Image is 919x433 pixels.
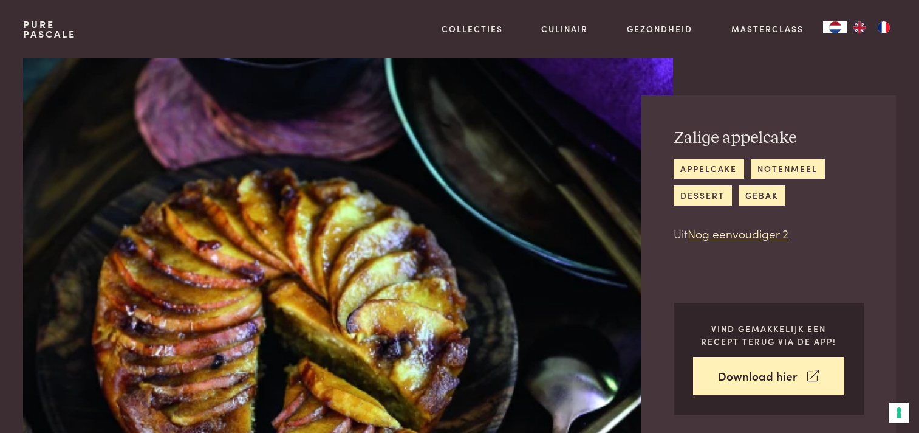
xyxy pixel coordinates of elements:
[541,23,588,35] a: Culinair
[693,322,844,347] p: Vind gemakkelijk een recept terug via de app!
[674,128,864,149] h2: Zalige appelcake
[847,21,896,33] ul: Language list
[751,159,825,179] a: notenmeel
[847,21,872,33] a: EN
[23,19,76,39] a: PurePascale
[442,23,503,35] a: Collecties
[688,225,788,241] a: Nog eenvoudiger 2
[823,21,847,33] div: Language
[693,357,844,395] a: Download hier
[823,21,896,33] aside: Language selected: Nederlands
[731,23,804,35] a: Masterclass
[872,21,896,33] a: FR
[674,185,732,206] a: dessert
[823,21,847,33] a: NL
[889,403,909,423] button: Uw voorkeuren voor toestemming voor trackingtechnologieën
[674,225,864,243] p: Uit
[739,185,785,206] a: gebak
[674,159,744,179] a: appelcake
[627,23,692,35] a: Gezondheid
